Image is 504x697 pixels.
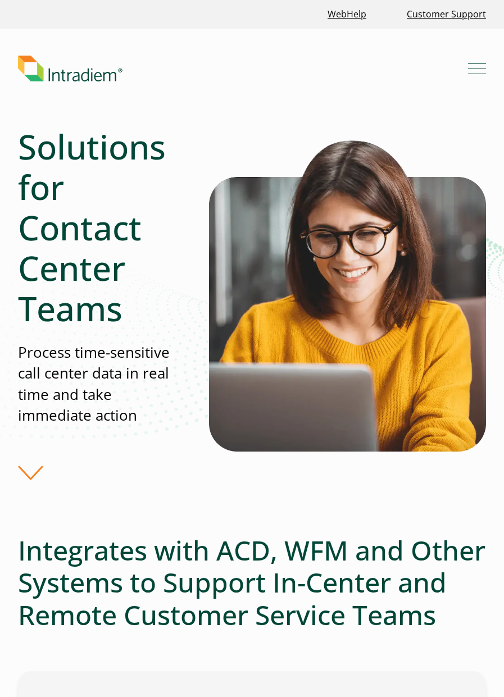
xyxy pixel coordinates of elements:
[18,126,186,329] h1: Solutions for Contact Center Teams
[323,2,371,26] a: Link opens in a new window
[209,127,486,452] img: Woman wearing glasses looking at contact center automation solutions on her laptop
[18,342,186,426] p: Process time-sensitive call center data in real time and take immediate action
[18,56,468,81] a: Link to homepage of Intradiem
[18,56,122,81] img: Intradiem
[468,60,486,78] button: Mobile Navigation Button
[18,534,486,631] h2: Integrates with ACD, WFM and Other Systems to Support In-Center and Remote Customer Service Teams
[402,2,491,26] a: Customer Support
